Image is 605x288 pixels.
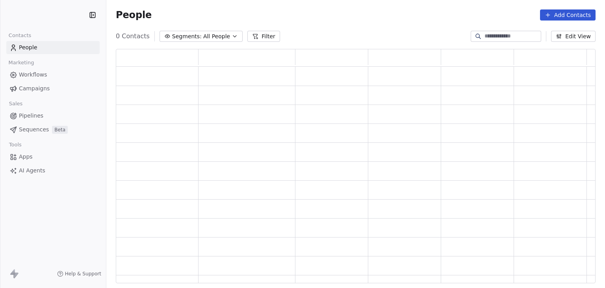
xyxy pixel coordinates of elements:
span: Sales [6,98,26,110]
span: Contacts [5,30,35,41]
button: Edit View [551,31,596,42]
span: Segments: [172,32,202,41]
a: Workflows [6,68,100,81]
a: SequencesBeta [6,123,100,136]
span: AI Agents [19,166,45,175]
span: All People [203,32,230,41]
a: Campaigns [6,82,100,95]
span: Workflows [19,71,47,79]
span: Help & Support [65,271,101,277]
span: People [19,43,37,52]
span: Beta [52,126,68,134]
span: People [116,9,152,21]
a: People [6,41,100,54]
a: AI Agents [6,164,100,177]
button: Filter [247,31,280,42]
a: Pipelines [6,109,100,122]
span: Campaigns [19,84,50,93]
a: Help & Support [57,271,101,277]
span: Tools [6,139,25,151]
button: Add Contacts [540,9,596,21]
span: Marketing [5,57,37,69]
a: Apps [6,150,100,163]
span: Pipelines [19,112,43,120]
span: Sequences [19,125,49,134]
span: Apps [19,153,33,161]
span: 0 Contacts [116,32,150,41]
